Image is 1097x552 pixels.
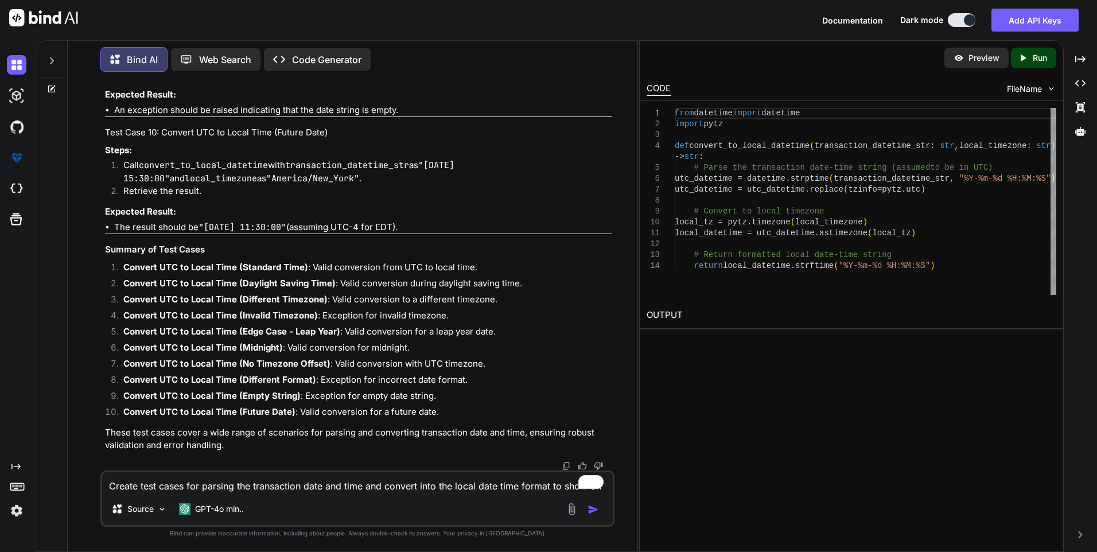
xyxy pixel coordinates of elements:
[675,174,829,183] span: utc_datetime = datetime.strptime
[105,206,176,217] strong: Expected Result:
[114,357,612,374] li: : Valid conversion with UTC timezone.
[7,55,26,75] img: darkChat
[292,53,361,67] p: Code Generator
[843,185,848,194] span: (
[834,261,838,270] span: (
[285,160,409,171] code: transaction_datetime_str
[647,162,660,173] div: 5
[647,228,660,239] div: 11
[7,86,26,106] img: darkAi-studio
[863,217,868,227] span: )
[199,221,286,233] code: "[DATE] 11:30:00"
[594,461,603,471] img: dislike
[114,325,612,341] li: : Valid conversion for a leap year date.
[105,126,612,139] h4: Test Case 10: Convert UTC to Local Time (Future Date)
[1007,83,1042,95] span: FileName
[703,119,723,129] span: pytz
[123,310,318,321] strong: Convert UTC to Local Time (Invalid Timezone)
[829,174,834,183] span: (
[795,217,863,227] span: local_timezone
[991,9,1079,32] button: Add API Keys
[694,250,892,259] span: # Return formatted local date-time string
[114,374,612,390] li: : Exception for incorrect date format.
[647,108,660,119] div: 1
[694,108,733,118] span: datetime
[689,141,810,150] span: convert_to_local_datetime
[102,472,613,493] textarea: To enrich screen reader interactions, please activate Accessibility in Grammarly extension settings
[647,206,660,217] div: 9
[127,53,158,67] p: Bind AI
[699,152,703,161] span: :
[114,277,612,293] li: : Valid conversion during daylight saving time.
[127,503,154,515] p: Source
[123,278,336,289] strong: Convert UTC to Local Time (Daylight Saving Time)
[114,104,612,117] li: An exception should be raised indicating that the date string is empty.
[565,503,578,516] img: attachment
[822,14,883,26] button: Documentation
[675,152,684,161] span: ->
[123,326,340,337] strong: Convert UTC to Local Time (Edge Case - Leap Year)
[675,217,791,227] span: local_tz = pytz.timezone
[733,108,761,118] span: import
[199,53,251,67] p: Web Search
[872,228,911,238] span: local_tz
[1036,141,1051,150] span: str
[7,501,26,520] img: settings
[9,9,78,26] img: Bind AI
[911,228,916,238] span: )
[694,261,723,270] span: return
[848,185,920,194] span: tzinfo=pytz.utc
[123,160,454,184] code: "[DATE] 15:30:00"
[1026,141,1031,150] span: :
[647,195,660,206] div: 8
[105,145,132,156] strong: Steps:
[123,342,283,353] strong: Convert UTC to Local Time (Midnight)
[723,261,834,270] span: local_datetime.strftime
[114,390,612,406] li: : Exception for empty date string.
[647,184,660,195] div: 7
[684,152,699,161] span: str
[968,52,999,64] p: Preview
[114,341,612,357] li: : Valid conversion for midnight.
[123,358,330,369] strong: Convert UTC to Local Time (No Timezone Offset)
[1047,84,1056,94] img: chevron down
[930,141,935,150] span: :
[921,185,925,194] span: )
[100,529,614,538] p: Bind can provide inaccurate information, including about people. Always double-check its answers....
[179,503,190,515] img: GPT-4o mini
[940,141,954,150] span: str
[114,261,612,277] li: : Valid conversion from UTC to local time.
[647,239,660,250] div: 12
[157,504,167,514] img: Pick Models
[761,108,800,118] span: datetime
[123,262,308,273] strong: Convert UTC to Local Time (Standard Time)
[675,119,703,129] span: import
[647,250,660,261] div: 13
[114,221,612,234] li: The result should be (assuming UTC-4 for EDT).
[868,228,872,238] span: (
[139,160,268,171] code: convert_to_local_datetime
[647,82,671,96] div: CODE
[839,261,931,270] span: "%Y-%m-%d %H:%M:%S"
[123,294,328,305] strong: Convert UTC to Local Time (Different Timezone)
[123,374,316,385] strong: Convert UTC to Local Time (Different Format)
[185,173,257,184] code: local_timezone
[694,207,824,216] span: # Convert to local timezone
[647,130,660,141] div: 3
[675,108,694,118] span: from
[123,406,295,417] strong: Convert UTC to Local Time (Future Date)
[578,461,587,471] img: like
[834,174,950,183] span: transaction_datetime_str
[815,141,931,150] span: transaction_datetime_str
[114,159,612,185] li: Call with as and as .
[900,14,943,26] span: Dark mode
[791,217,795,227] span: (
[694,163,931,172] span: # Parse the transaction date-time string (assumed
[954,141,959,150] span: ,
[105,243,612,256] h3: Summary of Test Cases
[810,141,814,150] span: (
[7,148,26,168] img: premium
[114,309,612,325] li: : Exception for invalid timezone.
[123,390,301,401] strong: Convert UTC to Local Time (Empty String)
[959,141,1027,150] span: local_timezone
